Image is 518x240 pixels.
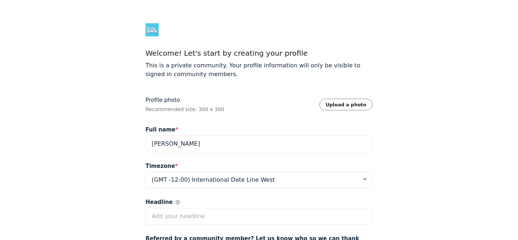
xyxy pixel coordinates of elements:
[146,126,178,134] span: Full name
[319,99,372,110] button: Upload a photo
[146,23,159,36] img: Less Awkward Hub
[146,61,372,79] p: This is a private community. Your profile information will only be visible to signed in community...
[146,208,372,225] input: Add your headline
[146,198,180,206] span: Headline
[146,96,224,105] label: Profile photo
[146,106,224,113] div: Recommended size: 300 x 300
[146,162,178,170] span: Timezone
[146,48,372,58] h1: Welcome! Let's start by creating your profile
